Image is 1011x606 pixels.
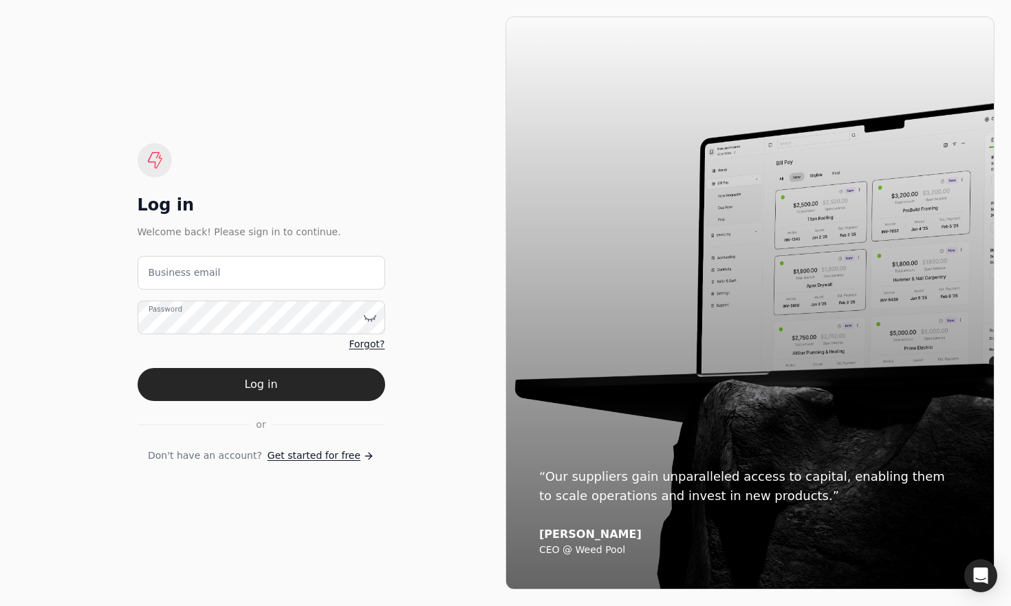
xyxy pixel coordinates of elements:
div: “Our suppliers gain unparalleled access to capital, enabling them to scale operations and invest ... [539,467,961,506]
span: Don't have an account? [148,448,262,463]
div: Open Intercom Messenger [964,559,997,592]
button: Log in [138,368,385,401]
label: Password [149,304,182,315]
a: Get started for free [268,448,374,463]
div: Log in [138,194,385,216]
span: or [256,418,265,432]
span: Get started for free [268,448,360,463]
label: Business email [149,266,221,280]
div: CEO @ Weed Pool [539,544,961,556]
div: [PERSON_NAME] [539,528,961,541]
div: Welcome back! Please sign in to continue. [138,224,385,239]
a: Forgot? [349,337,384,351]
